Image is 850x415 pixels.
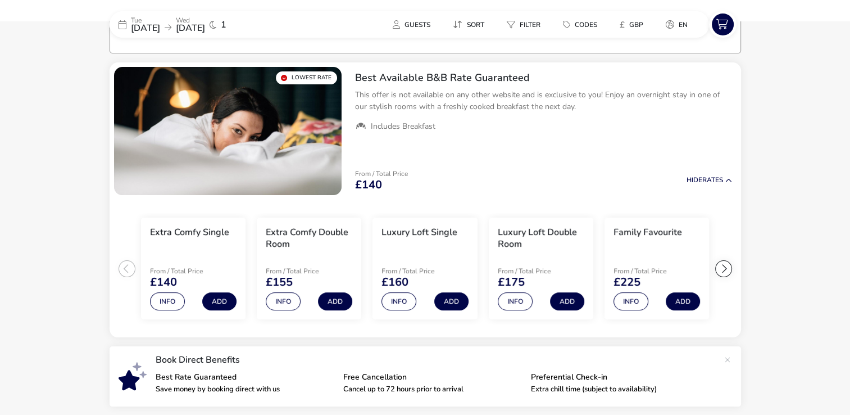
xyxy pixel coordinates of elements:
p: Book Direct Benefits [156,355,719,364]
p: From / Total Price [613,268,693,274]
p: From / Total Price [381,268,461,274]
button: Info [150,292,185,310]
span: Guests [404,20,430,29]
naf-pibe-menu-bar-item: en [657,16,701,33]
swiper-slide: 5 / 8 [599,213,715,324]
span: £225 [613,277,640,288]
div: Tue[DATE]Wed[DATE]1 [110,11,278,38]
h3: Extra Comfy Double Room [266,227,352,250]
h3: Family Favourite [613,227,682,238]
p: Cancel up to 72 hours prior to arrival [343,386,522,393]
i: £ [620,19,625,30]
span: en [679,20,688,29]
span: [DATE] [131,22,160,34]
p: From / Total Price [498,268,578,274]
span: GBP [629,20,643,29]
swiper-slide: 2 / 8 [251,213,367,324]
p: Save money by booking direct with us [156,386,334,393]
span: [DATE] [176,22,205,34]
swiper-slide: 4 / 8 [483,213,599,324]
p: From / Total Price [150,268,230,274]
swiper-slide: 6 / 8 [715,213,830,324]
div: Lowest Rate [276,71,337,84]
p: Wed [176,17,205,24]
button: Info [498,292,533,310]
swiper-slide: 1 / 1 [114,67,342,195]
span: Filter [520,20,540,29]
button: Info [266,292,301,310]
span: £140 [150,277,177,288]
span: Sort [467,20,484,29]
span: 1 [221,20,226,29]
span: £175 [498,277,525,288]
button: Sort [444,16,493,33]
span: £140 [355,179,382,191]
button: £GBP [611,16,652,33]
button: Add [666,292,700,310]
h3: Luxury Loft Double Room [498,227,584,250]
swiper-slide: 1 / 8 [135,213,251,324]
button: Guests [384,16,439,33]
button: HideRates [687,177,732,184]
button: Info [381,292,416,310]
button: Filter [498,16,549,33]
naf-pibe-menu-bar-item: Guests [384,16,444,33]
button: en [657,16,697,33]
h2: Best Available B&B Rate Guaranteed [355,71,732,84]
naf-pibe-menu-bar-item: Codes [554,16,611,33]
p: Free Cancellation [343,373,522,381]
p: This offer is not available on any other website and is exclusive to you! Enjoy an overnight stay... [355,89,732,112]
naf-pibe-menu-bar-item: Sort [444,16,498,33]
span: £160 [381,277,408,288]
span: £155 [266,277,293,288]
span: Codes [575,20,597,29]
h3: Luxury Loft Single [381,227,457,238]
button: Codes [554,16,606,33]
span: Hide [687,175,702,184]
span: Includes Breakfast [371,121,435,132]
button: Add [318,292,352,310]
p: Preferential Check-in [531,373,710,381]
p: From / Total Price [355,170,408,177]
naf-pibe-menu-bar-item: Filter [498,16,554,33]
button: Info [613,292,648,310]
p: Extra chill time (subject to availability) [531,386,710,393]
swiper-slide: 3 / 8 [367,213,483,324]
p: Best Rate Guaranteed [156,373,334,381]
button: Add [202,292,237,310]
p: From / Total Price [266,268,346,274]
button: Add [550,292,584,310]
button: Add [434,292,469,310]
naf-pibe-menu-bar-item: £GBP [611,16,657,33]
div: Best Available B&B Rate GuaranteedThis offer is not available on any other website and is exclusi... [346,62,741,141]
p: Tue [131,17,160,24]
h3: Extra Comfy Single [150,227,229,238]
